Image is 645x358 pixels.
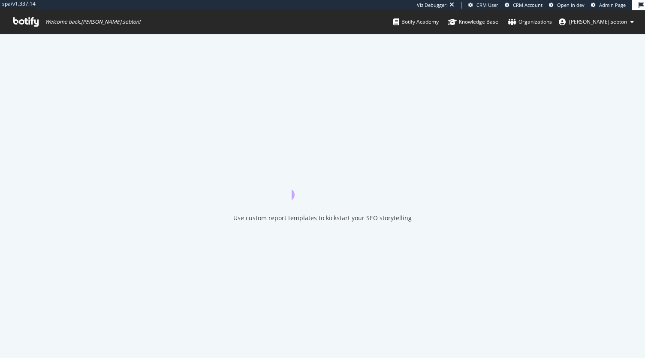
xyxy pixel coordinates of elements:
span: CRM User [476,2,498,8]
a: Botify Academy [393,10,439,33]
div: Organizations [508,18,552,26]
span: CRM Account [513,2,543,8]
span: Open in dev [557,2,585,8]
span: Welcome back, [PERSON_NAME].sebton ! [45,18,140,25]
a: CRM Account [505,2,543,9]
a: Admin Page [591,2,626,9]
div: animation [292,169,353,200]
a: CRM User [468,2,498,9]
div: Use custom report templates to kickstart your SEO storytelling [233,214,412,222]
div: Viz Debugger: [417,2,448,9]
button: [PERSON_NAME].sebton [552,15,641,29]
a: Knowledge Base [448,10,498,33]
a: Open in dev [549,2,585,9]
span: Admin Page [599,2,626,8]
a: Organizations [508,10,552,33]
div: Botify Academy [393,18,439,26]
div: Knowledge Base [448,18,498,26]
span: anne.sebton [569,18,627,25]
